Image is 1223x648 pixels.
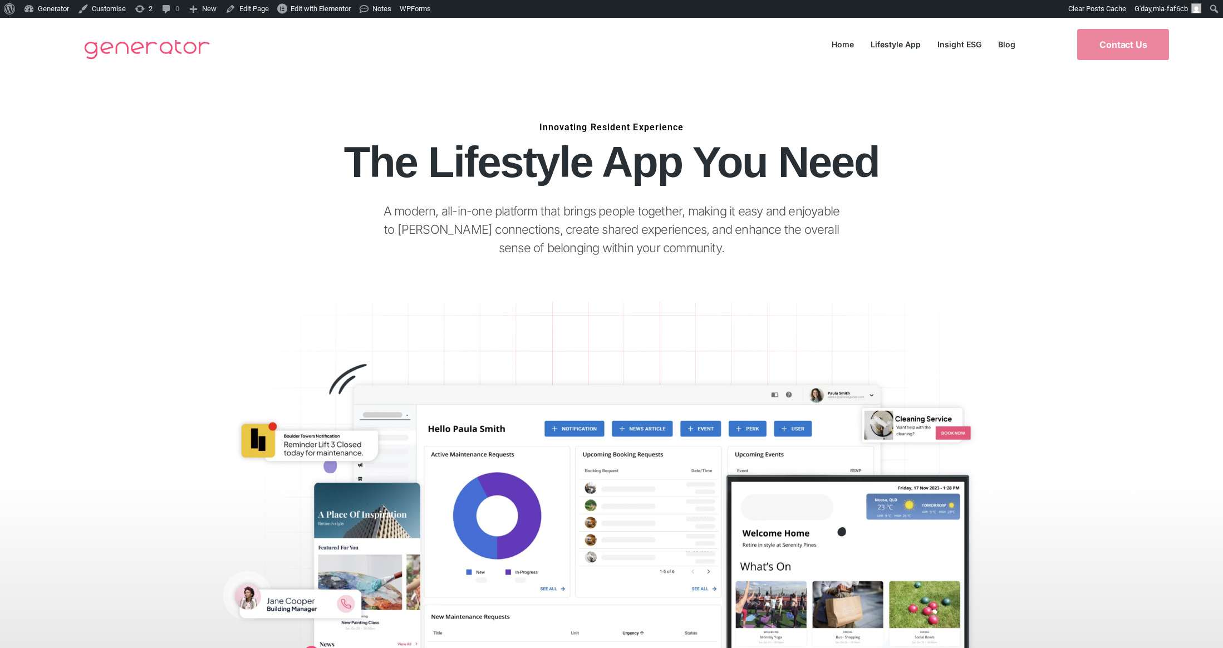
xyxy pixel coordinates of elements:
[1099,40,1147,49] span: Contact Us
[128,141,1096,183] h1: The Lifestyle App You Need
[291,4,351,13] span: Edit with Elementor
[379,202,843,257] p: A modern, all-in-one platform that brings people together, making it easy and enjoyable to [PERSO...
[929,37,990,52] a: Insight ESG
[862,37,929,52] a: Lifestyle App
[1153,4,1188,13] span: mia-faf6cb
[1077,29,1169,60] a: Contact Us
[990,37,1024,52] a: Blog
[823,37,862,52] a: Home
[823,37,1024,52] nav: Menu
